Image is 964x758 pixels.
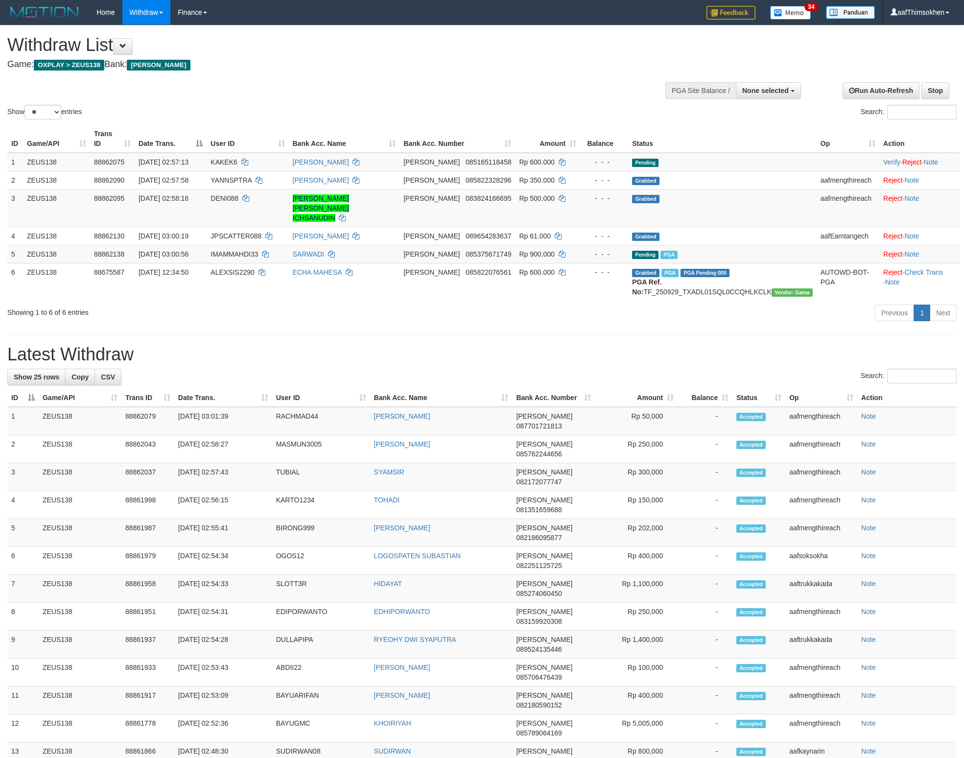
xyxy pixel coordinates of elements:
[519,268,554,276] span: Rp 600.000
[403,158,460,166] span: [PERSON_NAME]
[403,232,460,240] span: [PERSON_NAME]
[121,491,174,519] td: 88861998
[817,125,879,153] th: Op: activate to sort column ascending
[930,305,957,321] a: Next
[7,714,39,742] td: 12
[466,232,511,240] span: Copy 089654283637 to clipboard
[374,552,461,560] a: LOGOSPATEN SUBASTIAN
[883,158,900,166] a: Verify
[293,176,349,184] a: [PERSON_NAME]
[887,369,957,383] input: Search:
[519,158,554,166] span: Rp 600.000
[736,552,766,561] span: Accepted
[23,263,90,301] td: ZEUS138
[632,269,659,277] span: Grabbed
[174,575,272,603] td: [DATE] 02:54:33
[843,82,919,99] a: Run Auto-Refresh
[272,603,370,631] td: EDIPORWANTO
[174,407,272,435] td: [DATE] 03:01:39
[374,496,400,504] a: TOHADI
[785,435,857,463] td: aafmengthireach
[883,268,903,276] a: Reject
[516,422,562,430] span: Copy 087701721813 to clipboard
[211,176,252,184] span: YANNSPTRA
[7,407,39,435] td: 1
[121,631,174,659] td: 88861937
[861,440,876,448] a: Note
[914,305,930,321] a: 1
[632,251,658,259] span: Pending
[94,194,124,202] span: 88862095
[23,189,90,227] td: ZEUS138
[121,407,174,435] td: 88862079
[39,659,121,687] td: ZEUS138
[516,552,572,560] span: [PERSON_NAME]
[516,691,572,699] span: [PERSON_NAME]
[374,580,402,588] a: HIDAYAT
[7,463,39,491] td: 3
[7,263,23,301] td: 6
[272,389,370,407] th: User ID: activate to sort column ascending
[293,194,349,222] a: [PERSON_NAME] [PERSON_NAME] ICHSANUDIN
[817,227,879,245] td: aafEamtangech
[519,232,551,240] span: Rp 61.000
[736,692,766,700] span: Accepted
[817,263,879,301] td: AUTOWD-BOT-PGA
[861,369,957,383] label: Search:
[7,603,39,631] td: 8
[121,575,174,603] td: 88861958
[516,450,562,458] span: Copy 085762244656 to clipboard
[139,194,188,202] span: [DATE] 02:58:16
[7,60,633,70] h4: Game: Bank:
[272,519,370,547] td: BIRONG999
[595,547,678,575] td: Rp 400,000
[861,691,876,699] a: Note
[736,524,766,533] span: Accepted
[736,413,766,421] span: Accepted
[678,389,732,407] th: Balance: activate to sort column ascending
[879,189,960,227] td: ·
[678,435,732,463] td: -
[39,631,121,659] td: ZEUS138
[861,412,876,420] a: Note
[7,659,39,687] td: 10
[883,176,903,184] a: Reject
[7,345,957,364] h1: Latest Withdraw
[39,519,121,547] td: ZEUS138
[174,631,272,659] td: [DATE] 02:54:28
[121,659,174,687] td: 88861933
[706,6,755,20] img: Feedback.jpg
[121,389,174,407] th: Trans ID: activate to sort column ascending
[516,440,572,448] span: [PERSON_NAME]
[785,659,857,687] td: aafmengthireach
[736,636,766,644] span: Accepted
[121,519,174,547] td: 88861987
[139,250,188,258] span: [DATE] 03:00:56
[23,245,90,263] td: ZEUS138
[817,189,879,227] td: aafmengthireach
[879,171,960,189] td: ·
[595,631,678,659] td: Rp 1,400,000
[7,631,39,659] td: 9
[374,440,430,448] a: [PERSON_NAME]
[374,719,411,727] a: KHOIRIYAH
[632,159,658,167] span: Pending
[632,195,659,203] span: Grabbed
[127,60,190,71] span: [PERSON_NAME]
[661,269,679,277] span: Marked by aafpengsreynich
[632,177,659,185] span: Grabbed
[94,250,124,258] span: 88862138
[24,105,61,119] select: Showentries
[121,687,174,714] td: 88861917
[905,194,919,202] a: Note
[595,389,678,407] th: Amount: activate to sort column ascending
[293,268,342,276] a: ECHA MAHESA
[879,125,960,153] th: Action
[139,176,188,184] span: [DATE] 02:57:58
[272,631,370,659] td: DULLAPIPA
[879,227,960,245] td: ·
[516,617,562,625] span: Copy 083159920308 to clipboard
[121,463,174,491] td: 88862037
[785,519,857,547] td: aafmengthireach
[207,125,288,153] th: User ID: activate to sort column ascending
